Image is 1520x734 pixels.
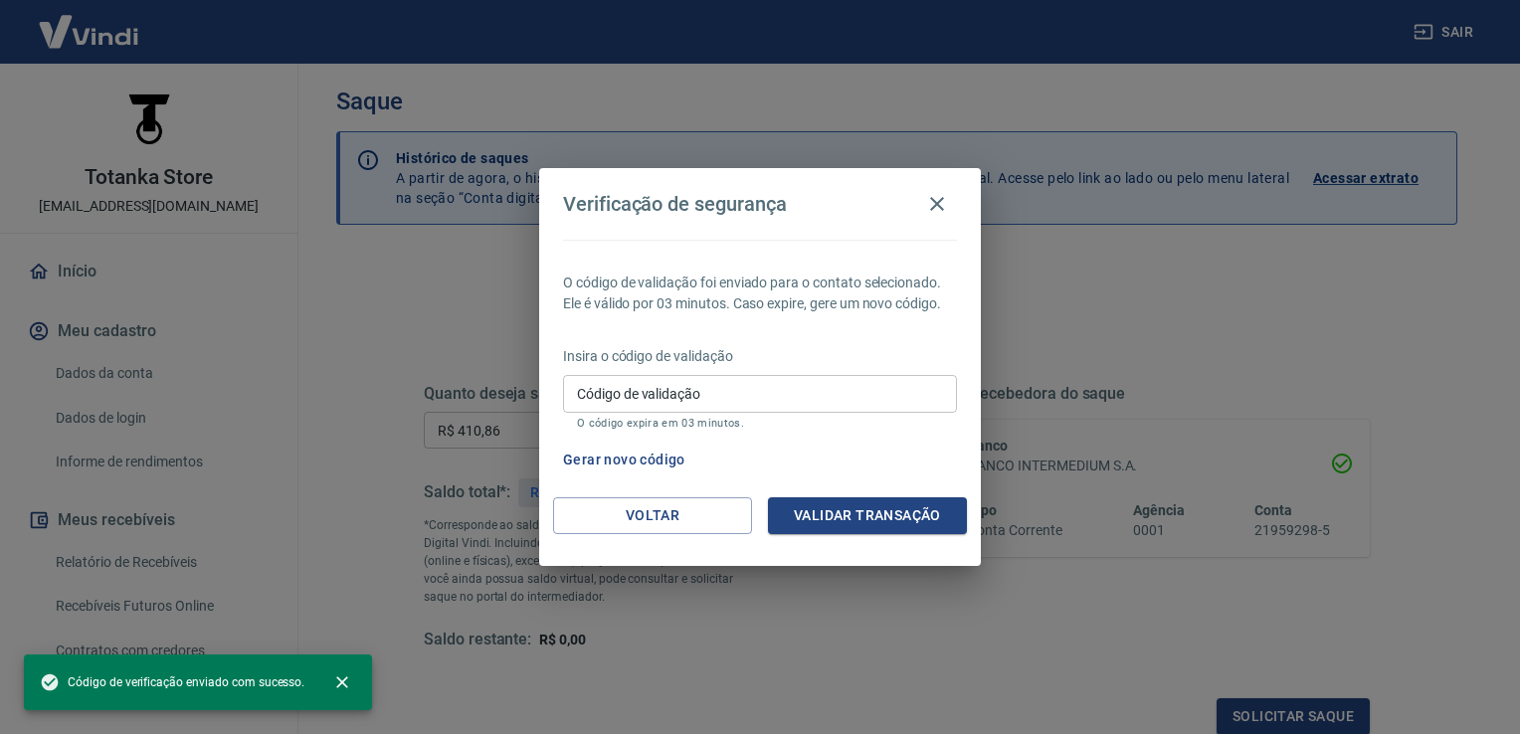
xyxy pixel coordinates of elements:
[555,442,693,478] button: Gerar novo código
[563,273,957,314] p: O código de validação foi enviado para o contato selecionado. Ele é válido por 03 minutos. Caso e...
[563,346,957,367] p: Insira o código de validação
[320,660,364,704] button: close
[553,497,752,534] button: Voltar
[40,672,304,692] span: Código de verificação enviado com sucesso.
[577,417,943,430] p: O código expira em 03 minutos.
[563,192,787,216] h4: Verificação de segurança
[768,497,967,534] button: Validar transação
